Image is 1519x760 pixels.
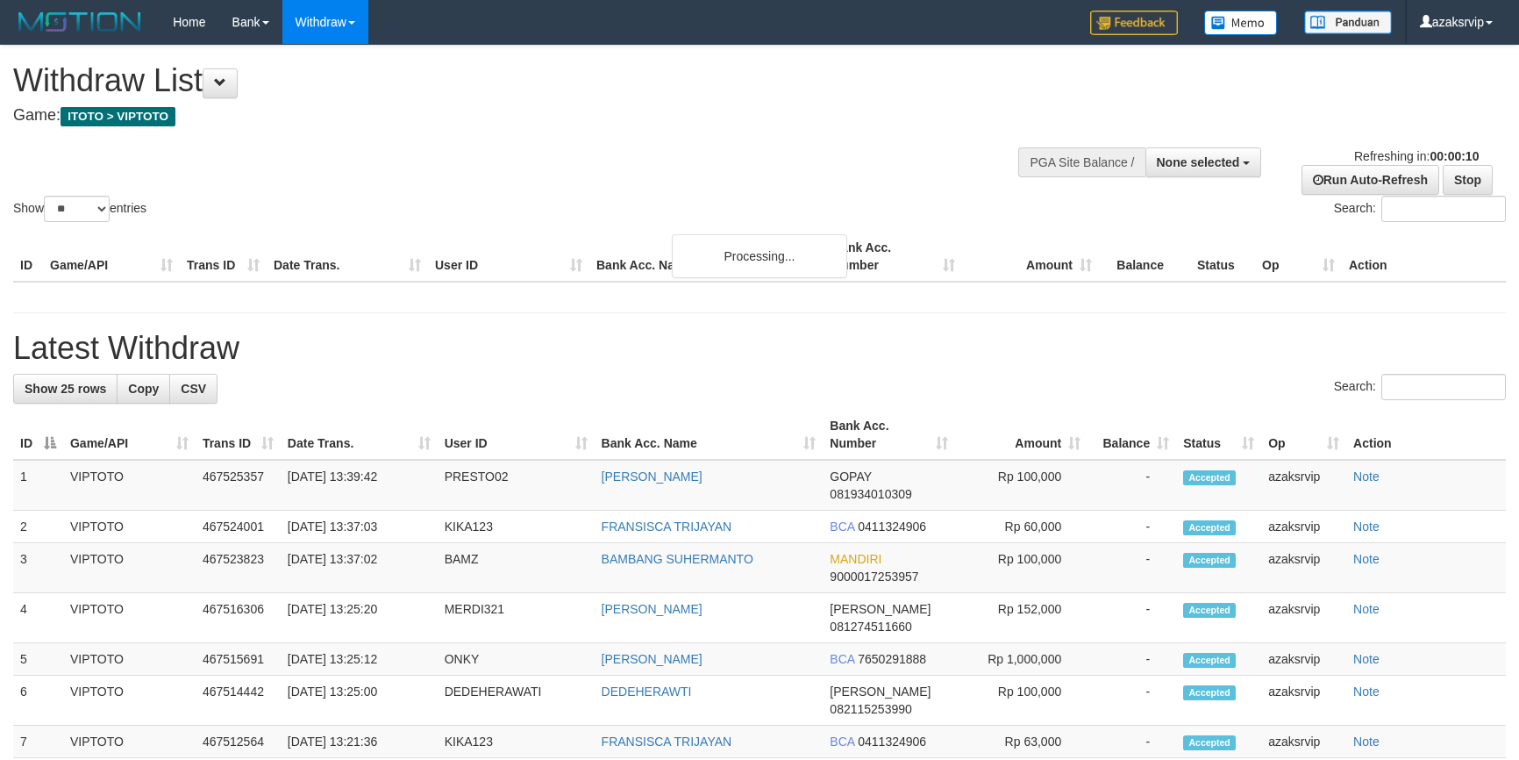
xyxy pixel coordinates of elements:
th: User ID [428,232,589,282]
td: Rp 63,000 [955,726,1088,758]
a: Copy [117,374,170,404]
td: [DATE] 13:25:00 [281,676,438,726]
td: 5 [13,643,63,676]
a: FRANSISCA TRIJAYAN [602,735,732,749]
th: Game/API: activate to sort column ascending [63,410,196,460]
td: azaksrvip [1261,543,1346,593]
th: Bank Acc. Name: activate to sort column ascending [595,410,824,460]
td: 1 [13,460,63,511]
th: Amount: activate to sort column ascending [955,410,1088,460]
th: Balance: activate to sort column ascending [1088,410,1176,460]
span: Copy 7650291888 to clipboard [858,652,926,666]
th: Amount [962,232,1099,282]
span: MANDIRI [830,552,881,566]
span: [PERSON_NAME] [830,602,931,616]
td: - [1088,460,1176,511]
td: azaksrvip [1261,460,1346,511]
span: None selected [1157,155,1240,169]
th: Op: activate to sort column ascending [1261,410,1346,460]
span: Accepted [1183,603,1236,618]
th: ID: activate to sort column descending [13,410,63,460]
span: BCA [830,652,854,666]
a: Note [1353,735,1380,749]
span: Accepted [1183,553,1236,568]
span: Copy [128,382,159,396]
th: Op [1255,232,1342,282]
td: 4 [13,593,63,643]
td: KIKA123 [438,726,595,758]
span: BCA [830,520,854,534]
div: Processing... [672,234,847,278]
a: Stop [1443,165,1493,195]
td: 467515691 [196,643,281,676]
th: Date Trans.: activate to sort column ascending [281,410,438,460]
div: PGA Site Balance / [1018,147,1145,177]
th: User ID: activate to sort column ascending [438,410,595,460]
input: Search: [1381,196,1506,222]
th: Bank Acc. Number: activate to sort column ascending [823,410,955,460]
td: - [1088,543,1176,593]
td: azaksrvip [1261,676,1346,726]
a: Note [1353,552,1380,566]
span: Copy 9000017253957 to clipboard [830,570,918,584]
span: ITOTO > VIPTOTO [61,107,175,126]
label: Show entries [13,196,146,222]
span: [PERSON_NAME] [830,685,931,699]
label: Search: [1334,196,1506,222]
a: Show 25 rows [13,374,118,404]
td: 3 [13,543,63,593]
select: Showentries [44,196,110,222]
a: [PERSON_NAME] [602,652,702,666]
a: Note [1353,602,1380,616]
td: DEDEHERAWATI [438,676,595,726]
td: - [1088,643,1176,676]
label: Search: [1334,374,1506,400]
img: Button%20Memo.svg [1204,11,1278,35]
th: Date Trans. [267,232,428,282]
td: BAMZ [438,543,595,593]
td: 467514442 [196,676,281,726]
td: 467525357 [196,460,281,511]
td: [DATE] 13:39:42 [281,460,438,511]
a: Note [1353,685,1380,699]
td: Rp 100,000 [955,460,1088,511]
td: azaksrvip [1261,511,1346,543]
th: Status: activate to sort column ascending [1176,410,1261,460]
td: [DATE] 13:25:20 [281,593,438,643]
td: VIPTOTO [63,593,196,643]
h1: Withdraw List [13,63,995,98]
td: 7 [13,726,63,758]
span: Accepted [1183,520,1236,535]
a: FRANSISCA TRIJAYAN [602,520,732,534]
td: 467523823 [196,543,281,593]
th: Status [1190,232,1255,282]
span: Show 25 rows [25,382,106,396]
td: - [1088,511,1176,543]
th: ID [13,232,43,282]
a: Note [1353,470,1380,484]
span: Copy 081934010309 to clipboard [830,487,911,501]
a: [PERSON_NAME] [602,470,702,484]
a: CSV [169,374,218,404]
span: Refreshing in: [1354,149,1479,163]
td: 467524001 [196,511,281,543]
th: Trans ID [180,232,267,282]
td: - [1088,676,1176,726]
a: DEDEHERAWTI [602,685,692,699]
span: GOPAY [830,470,871,484]
span: Copy 081274511660 to clipboard [830,620,911,634]
th: Bank Acc. Number [825,232,962,282]
img: panduan.png [1304,11,1392,34]
td: [DATE] 13:37:02 [281,543,438,593]
td: 467512564 [196,726,281,758]
h1: Latest Withdraw [13,331,1506,366]
th: Action [1342,232,1506,282]
span: CSV [181,382,206,396]
th: Game/API [43,232,180,282]
span: Accepted [1183,653,1236,668]
h4: Game: [13,107,995,125]
th: Balance [1099,232,1190,282]
span: Accepted [1183,470,1236,485]
td: [DATE] 13:21:36 [281,726,438,758]
td: PRESTO02 [438,460,595,511]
